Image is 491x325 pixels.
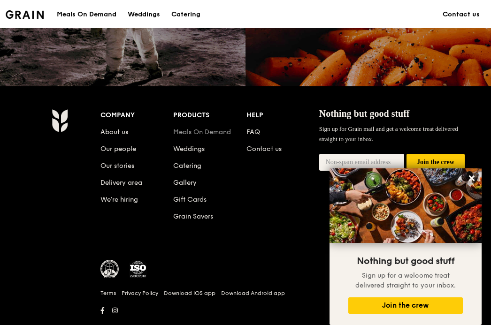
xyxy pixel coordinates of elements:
div: Weddings [128,0,160,29]
a: Weddings [122,0,166,29]
div: Company [100,109,173,122]
a: Contact us [246,145,282,153]
a: Delivery area [100,179,142,187]
h6: Revision [23,317,468,325]
button: Close [464,171,479,186]
span: Sign up for a welcome treat delivered straight to your inbox. [355,272,456,289]
a: Grain Savers [173,212,213,220]
a: About us [100,128,128,136]
a: Contact us [437,0,485,29]
span: Nothing but good stuff [319,108,410,119]
a: Terms [100,289,116,297]
input: Non-spam email address [319,154,404,171]
a: We’re hiring [100,196,138,204]
button: Join the crew [348,297,463,314]
img: Grain [6,10,44,19]
img: MUIS Halal Certified [100,260,119,279]
a: Catering [173,162,201,170]
div: Products [173,109,246,122]
img: ISO Certified [129,260,147,279]
a: FAQ [246,128,260,136]
a: Download iOS app [164,289,215,297]
a: Meals On Demand [173,128,231,136]
span: Sign up for Grain mail and get a welcome treat delivered straight to your inbox. [319,125,458,143]
div: Meals On Demand [57,0,116,29]
img: DSC07876-Edit02-Large.jpeg [330,168,482,243]
div: Help [246,109,319,122]
a: Gallery [173,179,197,187]
a: Our people [100,145,136,153]
span: Nothing but good stuff [357,256,454,267]
a: Catering [166,0,206,29]
a: Privacy Policy [122,289,158,297]
a: Gift Cards [173,196,207,204]
button: Join the crew [407,154,465,171]
a: Our stories [100,162,134,170]
a: Download Android app [221,289,285,297]
a: Weddings [173,145,205,153]
div: Catering [171,0,200,29]
img: Grain [52,109,68,132]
